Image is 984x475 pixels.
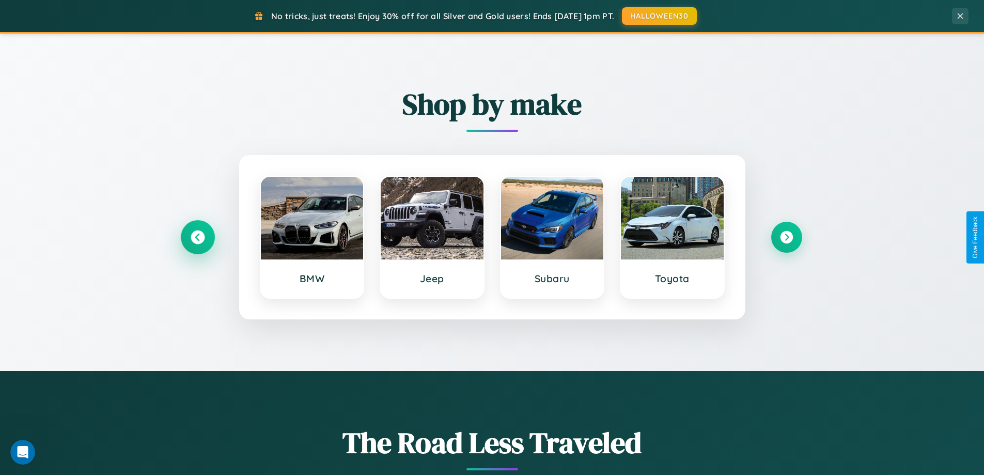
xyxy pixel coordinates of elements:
[271,272,353,285] h3: BMW
[631,272,713,285] h3: Toyota
[10,440,35,465] iframe: Intercom live chat
[182,84,802,124] h2: Shop by make
[271,11,614,21] span: No tricks, just treats! Enjoy 30% off for all Silver and Gold users! Ends [DATE] 1pm PT.
[182,423,802,463] h1: The Road Less Traveled
[511,272,593,285] h3: Subaru
[972,217,979,258] div: Give Feedback
[391,272,473,285] h3: Jeep
[622,7,697,25] button: HALLOWEEN30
